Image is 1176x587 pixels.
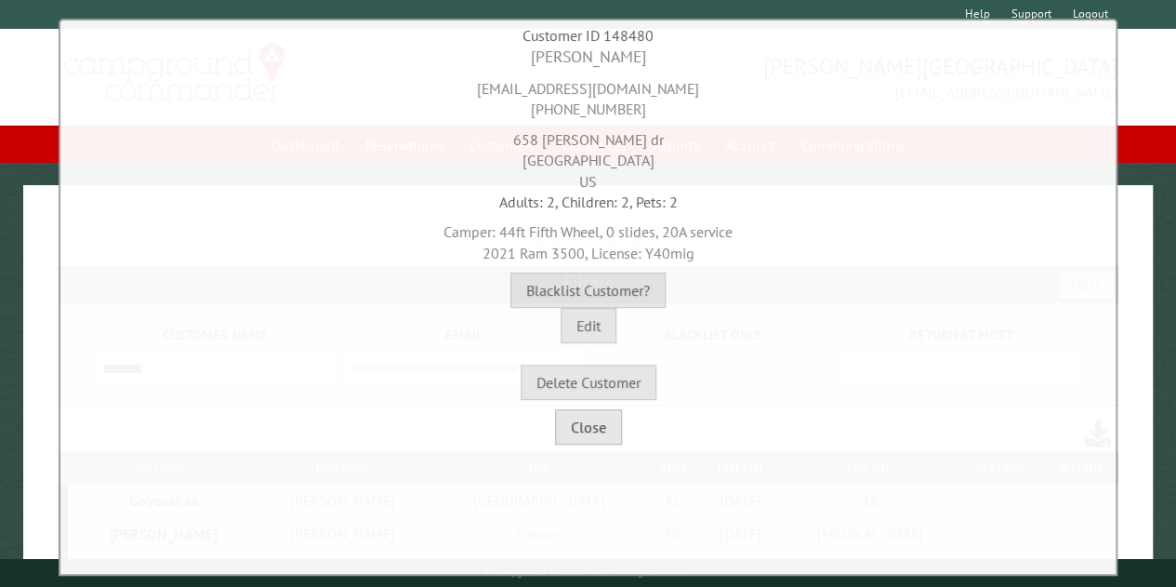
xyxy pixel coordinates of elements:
div: Camper: 44ft Fifth Wheel, 0 slides, 20A service [65,212,1111,263]
div: Adults: 2, Children: 2, Pets: 2 [65,192,1111,212]
button: Blacklist Customer? [510,273,666,308]
button: Edit [561,308,616,343]
button: Close [555,409,622,445]
div: [PERSON_NAME] [65,46,1111,69]
button: Delete Customer [521,365,656,400]
div: 658 [PERSON_NAME] dr [GEOGRAPHIC_DATA] US [65,120,1111,192]
div: Customer ID 148480 [65,25,1111,46]
span: 2021 Ram 3500, License: Y40mig [482,244,694,262]
div: [EMAIL_ADDRESS][DOMAIN_NAME] [PHONE_NUMBER] [65,69,1111,120]
small: © Campground Commander LLC. All rights reserved. [482,567,693,579]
